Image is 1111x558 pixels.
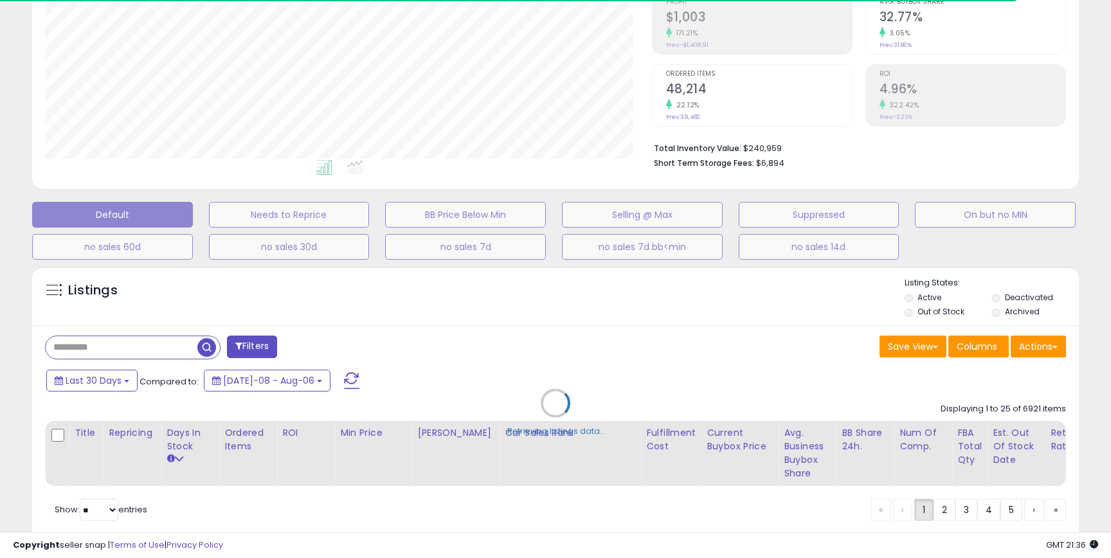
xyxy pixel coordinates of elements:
[385,234,546,260] button: no sales 7d
[672,100,700,110] small: 22.12%
[562,234,723,260] button: no sales 7d bb<min
[666,71,852,78] span: Ordered Items
[915,202,1076,228] button: On but no MIN
[880,82,1065,99] h2: 4.96%
[385,202,546,228] button: BB Price Below Min
[880,71,1065,78] span: ROI
[666,113,700,121] small: Prev: 39,482
[13,539,60,551] strong: Copyright
[880,113,912,121] small: Prev: -2.23%
[885,28,910,38] small: 3.05%
[666,82,852,99] h2: 48,214
[756,157,784,169] span: $6,894
[562,202,723,228] button: Selling @ Max
[654,139,1056,155] li: $240,959
[654,143,741,154] b: Total Inventory Value:
[507,426,604,437] div: Retrieving listings data..
[672,28,698,38] small: 171.21%
[32,202,193,228] button: Default
[32,234,193,260] button: no sales 60d
[666,10,852,27] h2: $1,003
[13,539,223,552] div: seller snap | |
[209,202,370,228] button: Needs to Reprice
[739,234,899,260] button: no sales 14d
[209,234,370,260] button: no sales 30d
[880,10,1065,27] h2: 32.77%
[880,41,912,49] small: Prev: 31.80%
[885,100,919,110] small: 322.42%
[739,202,899,228] button: Suppressed
[666,41,709,49] small: Prev: -$1,408.91
[654,157,754,168] b: Short Term Storage Fees:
